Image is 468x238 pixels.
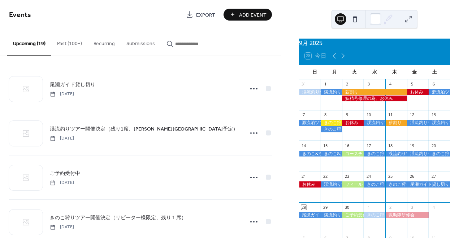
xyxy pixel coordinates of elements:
div: 金 [404,65,424,79]
div: 源流泊ツアー開催決定（空き有り） [299,120,321,126]
div: 7 [301,112,307,118]
div: 薪割り [385,120,407,126]
span: ご予約受付中 [50,170,80,177]
div: 31 [301,81,307,87]
div: 6 [431,81,436,87]
div: 妖精号修理の為、お休み [342,96,407,102]
button: Upcoming (19) [7,29,51,56]
div: 渓流釣りツアー開催決定（空き有り） [364,120,385,126]
a: 尾瀬ガイド貸し切り [50,80,95,89]
div: きのこ狩りツアー開催決定（残り1席、松茸コースリピーター様限定） [429,151,450,157]
div: 25 [387,174,393,179]
div: 18 [387,143,393,148]
div: 2 [387,204,393,210]
a: きのこ狩りツアー開催決定（リピーター様限定、残り１席） [50,213,186,222]
div: 1 [323,81,328,87]
span: Export [196,11,215,19]
div: 木 [385,65,404,79]
span: Add Event [239,11,266,19]
div: 21 [301,174,307,179]
span: Events [9,8,31,22]
div: 水 [365,65,385,79]
div: 渓流釣りツアー開催決定（空きあり） [407,120,429,126]
div: 渓流釣りツアー開催決定（空きあり） [321,181,342,188]
div: 5 [409,81,415,87]
span: [DATE] [50,91,74,97]
div: 9月 2025 [299,39,450,47]
div: フィールドチェック [342,181,364,188]
div: 14 [301,143,307,148]
div: 26 [409,174,415,179]
div: お休み [407,89,429,95]
button: Recurring [88,29,121,55]
div: 30 [344,204,350,210]
div: きのこ&渓流釣りツアー開催決定（空き有り、特上コース、リピータ様限定） [299,151,321,157]
div: 2 [344,81,350,87]
div: 24 [366,174,371,179]
div: 28 [301,204,307,210]
div: きのこ&渓流釣りツアー開催決定（空きあり、特上コース、リピーター様限定） [321,151,342,157]
div: 月 [325,65,344,79]
div: コースチェック [342,151,364,157]
div: 13 [431,112,436,118]
div: 23 [344,174,350,179]
div: 29 [323,204,328,210]
div: 17 [366,143,371,148]
div: 渓流釣りツアー開催決定（空き有り、上コース予定） [321,89,342,95]
div: 渓流釣りツアー開催決定（空き有り、特上コース予定） [385,151,407,157]
div: ご予約受付中 [342,212,364,218]
button: Submissions [121,29,161,55]
div: 22 [323,174,328,179]
div: 渓流釣りツアー開催決定（空き有り、上コース以上） [407,151,429,157]
div: きのこ狩りツアースタート [321,120,342,126]
div: 19 [409,143,415,148]
div: 16 [344,143,350,148]
div: 尾瀬ガイド貸し切り [407,181,450,188]
div: お休み [342,120,364,126]
div: きのこ狩りツアー開催決定（残り１席、舞茸コース予定） [364,181,385,188]
div: 火 [344,65,364,79]
div: 薪割り [342,89,407,95]
button: Add Event [224,9,272,21]
div: 8 [323,112,328,118]
div: お休み [299,181,321,188]
div: 救助隊研修会 [385,212,429,218]
div: 源流泊ツアー開催決定（空き有り） [429,89,450,95]
span: 渓流釣りツアー開催決定（残り1席、[PERSON_NAME][GEOGRAPHIC_DATA]予定） [50,125,238,133]
a: Export [181,9,221,21]
div: 20 [431,143,436,148]
span: [DATE] [50,180,74,186]
div: きのこ狩りツアー開催決定（空きあり） [364,151,385,157]
div: 27 [431,174,436,179]
a: 渓流釣りツアー開催決定（残り1席、[PERSON_NAME][GEOGRAPHIC_DATA]予定） [50,125,238,133]
button: Past (100+) [51,29,88,55]
div: きのこ狩りツアー開催決定（残り１席） [321,126,342,132]
div: 3 [366,81,371,87]
div: 4 [387,81,393,87]
div: 日 [305,65,325,79]
div: 土 [425,65,445,79]
div: 渓流釣りツアー開催決定（残り1席、福島県予定） [321,212,342,218]
div: 4 [431,204,436,210]
div: 9 [344,112,350,118]
div: 10 [366,112,371,118]
span: きのこ狩りツアー開催決定（リピーター様限定、残り１席） [50,214,186,222]
div: 15 [323,143,328,148]
div: 3 [409,204,415,210]
span: [DATE] [50,135,74,142]
div: 尾瀬ガイド貸し切り [299,212,321,218]
div: きのこ狩りツアー開催決定（空き有り） [385,181,407,188]
div: きのこ狩りツアー開催決定（リピーター様限定、残り１席） [364,212,385,218]
div: 12 [409,112,415,118]
div: 渓流釣りツアー開催決定（空き有り、特上コース） [299,89,321,95]
span: [DATE] [50,224,74,230]
div: 渓流釣りツアー開催決定（空き有り、上コース以上） [429,120,450,126]
a: ご予約受付中 [50,169,80,177]
div: 11 [387,112,393,118]
div: 1 [366,204,371,210]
